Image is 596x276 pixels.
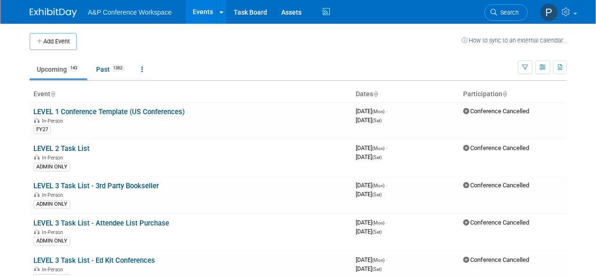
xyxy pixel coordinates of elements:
[34,229,40,234] img: In-Person Event
[356,153,382,160] span: [DATE]
[110,65,125,72] span: 1362
[42,229,66,235] span: In-Person
[386,144,387,151] span: -
[497,9,519,16] span: Search
[372,267,382,272] span: (Sat)
[33,182,159,190] a: LEVEL 3 Task List - 3rd Party Bookseller
[372,118,382,123] span: (Sat)
[33,144,90,153] a: LEVEL 2 Task List
[386,219,387,226] span: -
[356,256,387,263] span: [DATE]
[373,90,378,98] a: Sort by Start Date
[386,256,387,263] span: -
[463,256,529,263] span: Conference Cancelled
[386,108,387,115] span: -
[502,90,507,98] a: Sort by Participation Type
[462,37,567,44] a: How to sync to an external calendar...
[372,146,384,151] span: (Mon)
[372,192,382,197] span: (Sat)
[34,267,40,271] img: In-Person Event
[33,125,51,134] div: FY27
[30,60,87,78] a: Upcoming143
[463,182,529,189] span: Conference Cancelled
[30,8,77,17] img: ExhibitDay
[356,108,387,115] span: [DATE]
[34,155,40,159] img: In-Person Event
[463,108,529,115] span: Conference Cancelled
[372,258,384,263] span: (Mon)
[33,200,70,209] div: ADMIN ONLY
[30,86,352,102] th: Event
[372,229,382,234] span: (Sat)
[33,256,155,265] a: LEVEL 3 Task List - Ed Kit Conferences
[356,144,387,151] span: [DATE]
[540,3,558,21] img: Paige Papandrea
[386,182,387,189] span: -
[42,118,66,124] span: In-Person
[34,192,40,197] img: In-Person Event
[33,108,185,116] a: LEVEL 1 Conference Template (US Conferences)
[459,86,567,102] th: Participation
[356,219,387,226] span: [DATE]
[30,33,77,50] button: Add Event
[463,144,529,151] span: Conference Cancelled
[356,191,382,198] span: [DATE]
[356,265,382,272] span: [DATE]
[484,4,528,21] a: Search
[50,90,55,98] a: Sort by Event Name
[33,219,169,227] a: LEVEL 3 Task List - Attendee List Purchase
[42,267,66,273] span: In-Person
[372,155,382,160] span: (Sat)
[463,219,529,226] span: Conference Cancelled
[89,60,132,78] a: Past1362
[42,155,66,161] span: In-Person
[372,220,384,226] span: (Mon)
[352,86,459,102] th: Dates
[356,117,382,124] span: [DATE]
[356,182,387,189] span: [DATE]
[33,237,70,245] div: ADMIN ONLY
[42,192,66,198] span: In-Person
[67,65,80,72] span: 143
[356,228,382,235] span: [DATE]
[372,183,384,188] span: (Mon)
[34,118,40,123] img: In-Person Event
[88,8,172,16] span: A&P Conference Workspace
[372,109,384,114] span: (Mon)
[33,163,70,171] div: ADMIN ONLY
